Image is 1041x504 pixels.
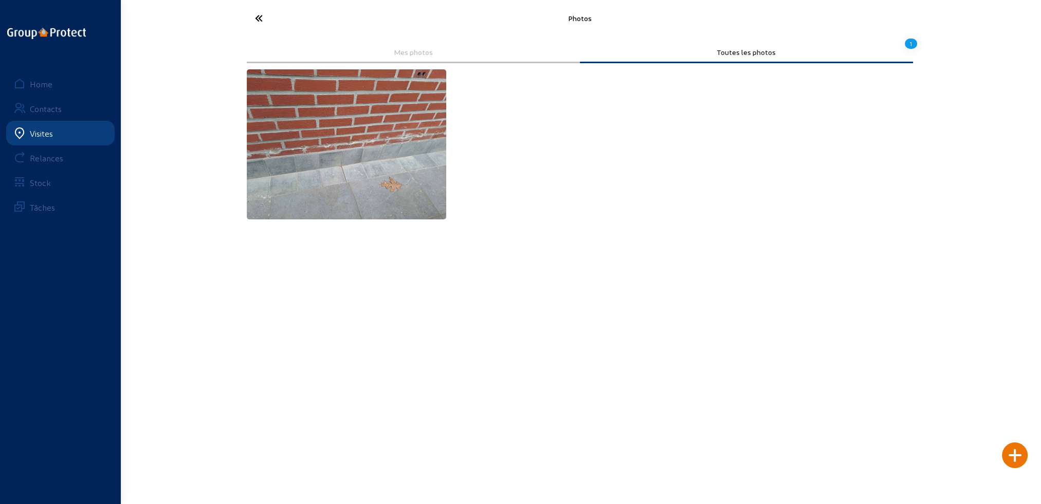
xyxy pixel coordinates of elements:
div: Mes photos [254,48,573,57]
div: Home [30,79,52,89]
div: Tâches [30,202,55,212]
a: Contacts [6,96,115,121]
div: Visites [30,128,53,138]
div: Contacts [30,104,62,114]
a: Visites [6,121,115,145]
img: f3dd54c3-553c-50f2-47af-4b109d9ade68.jpeg [247,69,447,219]
div: Toutes les photos [587,48,906,57]
div: 1 [905,35,917,52]
a: Tâches [6,195,115,219]
a: Stock [6,170,115,195]
div: Relances [30,153,63,163]
img: logo-oneline.png [7,28,86,39]
a: Relances [6,145,115,170]
a: Home [6,71,115,96]
div: Photos [354,14,806,23]
div: Stock [30,178,51,188]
